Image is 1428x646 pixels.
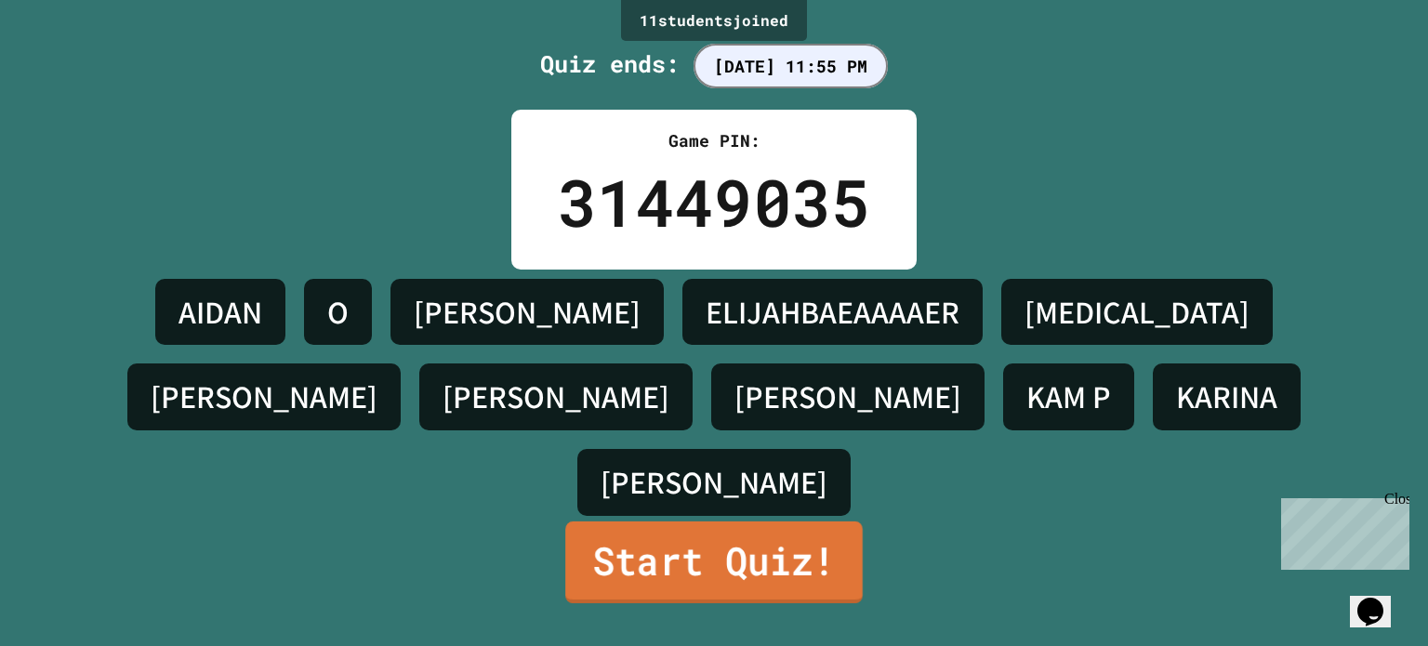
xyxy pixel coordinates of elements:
h4: [MEDICAL_DATA] [1025,293,1249,332]
h4: AIDAN [178,293,262,332]
iframe: chat widget [1350,572,1409,627]
span: [DATE] 11:55 PM [694,44,888,88]
div: 31449035 [558,153,870,251]
iframe: chat widget [1274,491,1409,570]
h4: [PERSON_NAME] [601,463,827,502]
h4: [PERSON_NAME] [443,377,669,416]
h4: [PERSON_NAME] [151,377,377,416]
h4: ELIJAHBAEAAAAER [706,293,959,332]
h4: KARINA [1176,377,1277,416]
a: Start Quiz! [565,521,863,603]
h4: [PERSON_NAME] [734,377,961,416]
div: Game PIN: [558,128,870,153]
h4: KAM P [1026,377,1111,416]
div: Chat with us now!Close [7,7,128,118]
h4: [PERSON_NAME] [414,293,641,332]
div: Quiz ends: [540,46,888,82]
h4: O [327,293,349,332]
